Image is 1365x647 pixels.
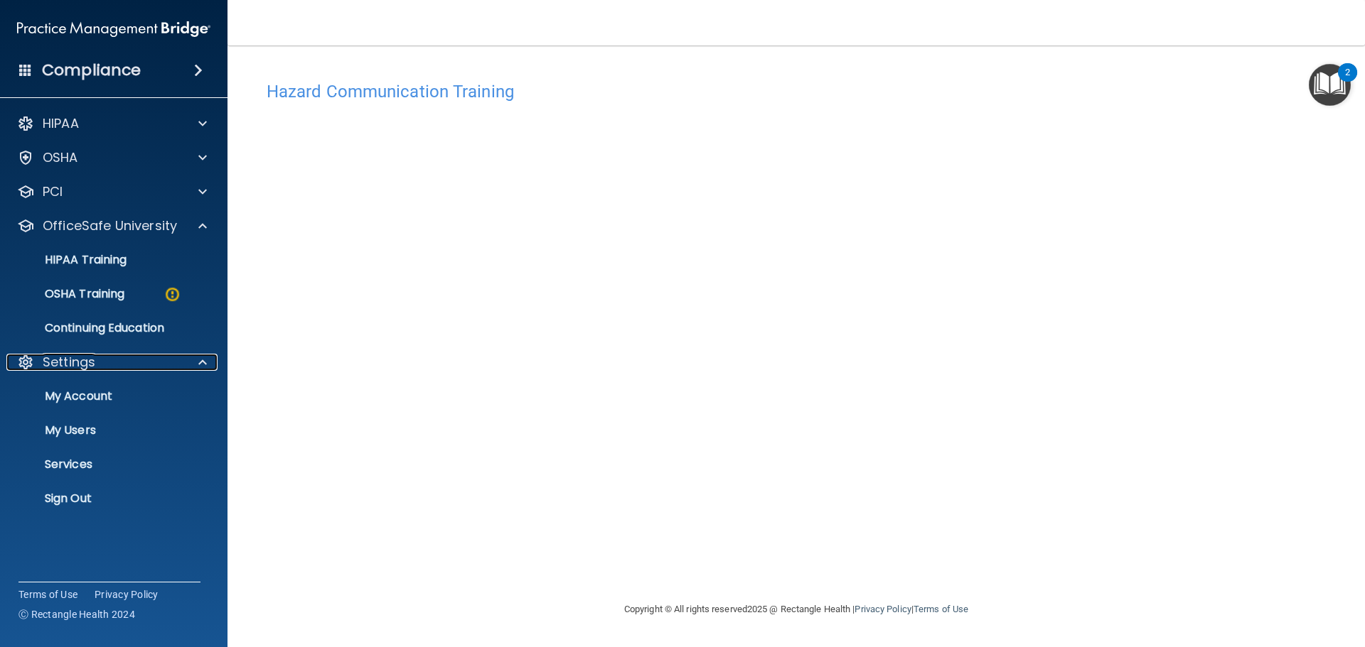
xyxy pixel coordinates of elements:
[914,604,968,614] a: Terms of Use
[95,587,159,602] a: Privacy Policy
[855,604,911,614] a: Privacy Policy
[9,321,203,335] p: Continuing Education
[9,287,124,301] p: OSHA Training
[17,115,207,132] a: HIPAA
[537,587,1056,632] div: Copyright © All rights reserved 2025 @ Rectangle Health | |
[267,82,1326,101] h4: Hazard Communication Training
[17,149,207,166] a: OSHA
[43,183,63,200] p: PCI
[1119,546,1348,603] iframe: Drift Widget Chat Controller
[9,253,127,267] p: HIPAA Training
[164,286,181,303] img: warning-circle.0cc9ac19.png
[9,423,203,437] p: My Users
[43,354,95,371] p: Settings
[42,60,141,80] h4: Compliance
[1345,72,1350,91] div: 2
[43,217,177,234] p: OfficeSafe University
[43,115,79,132] p: HIPAA
[17,15,210,43] img: PMB logo
[18,607,135,621] span: Ⓒ Rectangle Health 2024
[267,109,992,577] iframe: HCT
[17,217,207,234] a: OfficeSafe University
[17,354,207,371] a: Settings
[43,149,78,166] p: OSHA
[9,457,203,472] p: Services
[1309,64,1351,106] button: Open Resource Center, 2 new notifications
[17,183,207,200] a: PCI
[18,587,77,602] a: Terms of Use
[9,389,203,403] p: My Account
[9,491,203,506] p: Sign Out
